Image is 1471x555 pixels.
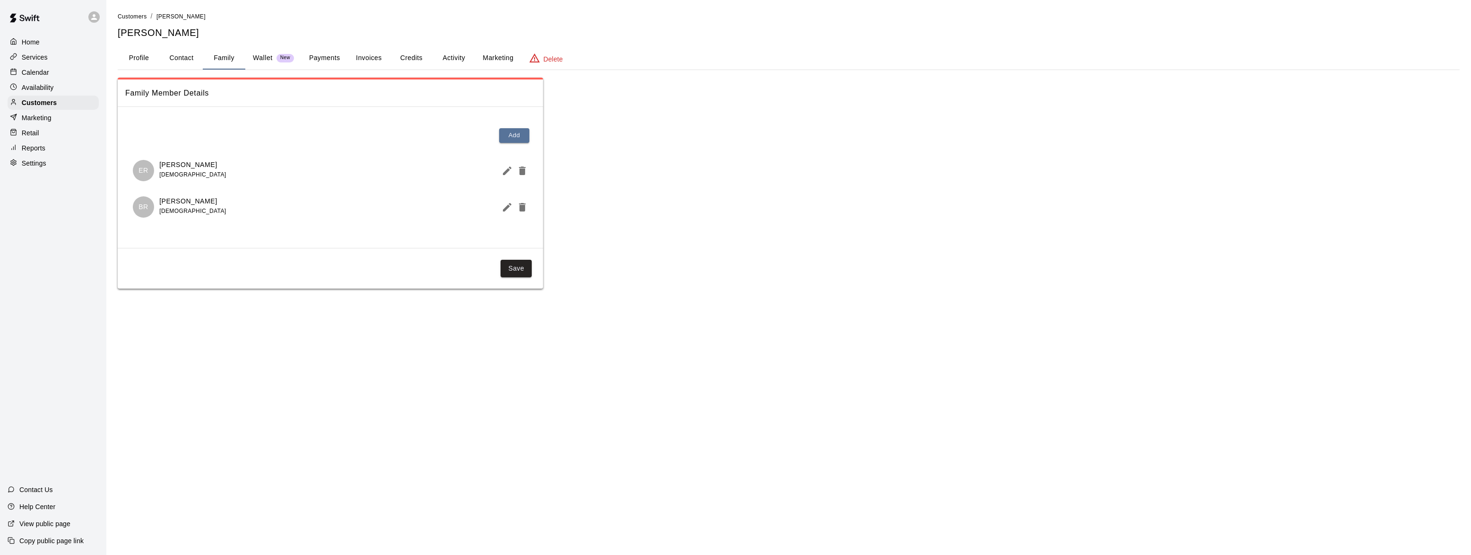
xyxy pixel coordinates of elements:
[22,98,57,107] p: Customers
[8,141,99,155] a: Reports
[203,47,245,70] button: Family
[118,47,1460,70] div: basic tabs example
[118,47,160,70] button: Profile
[22,37,40,47] p: Home
[8,35,99,49] a: Home
[499,128,529,143] button: Add
[125,87,536,99] span: Family Member Details
[22,83,54,92] p: Availability
[513,198,528,217] button: Delete
[19,485,53,494] p: Contact Us
[22,143,45,153] p: Reports
[8,50,99,64] a: Services
[22,113,52,123] p: Marketing
[475,47,521,70] button: Marketing
[22,53,48,62] p: Services
[544,54,563,64] p: Delete
[159,196,226,206] p: [PERSON_NAME]
[19,536,84,546] p: Copy public page link
[347,47,390,70] button: Invoices
[513,161,528,180] button: Delete
[22,68,49,77] p: Calendar
[159,160,226,170] p: [PERSON_NAME]
[133,160,154,181] div: Eli Roberts
[19,502,55,511] p: Help Center
[138,166,148,176] p: ER
[118,26,1460,39] h5: [PERSON_NAME]
[8,111,99,125] a: Marketing
[433,47,475,70] button: Activity
[498,161,513,180] button: Edit Member
[277,55,294,61] span: New
[133,196,154,218] div: Benjamin Roberts
[22,128,39,138] p: Retail
[8,126,99,140] a: Retail
[498,198,513,217] button: Edit Member
[253,53,273,63] p: Wallet
[8,156,99,170] a: Settings
[118,11,1460,22] nav: breadcrumb
[159,171,226,178] span: [DEMOGRAPHIC_DATA]
[160,47,203,70] button: Contact
[302,47,347,70] button: Payments
[118,13,147,20] span: Customers
[8,80,99,95] a: Availability
[8,65,99,79] a: Calendar
[151,11,153,21] li: /
[159,208,226,214] span: [DEMOGRAPHIC_DATA]
[390,47,433,70] button: Credits
[22,159,46,168] p: Settings
[8,96,99,110] a: Customers
[156,13,206,20] span: [PERSON_NAME]
[138,202,148,212] p: BR
[118,12,147,20] a: Customers
[501,260,532,277] button: Save
[19,519,70,529] p: View public page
